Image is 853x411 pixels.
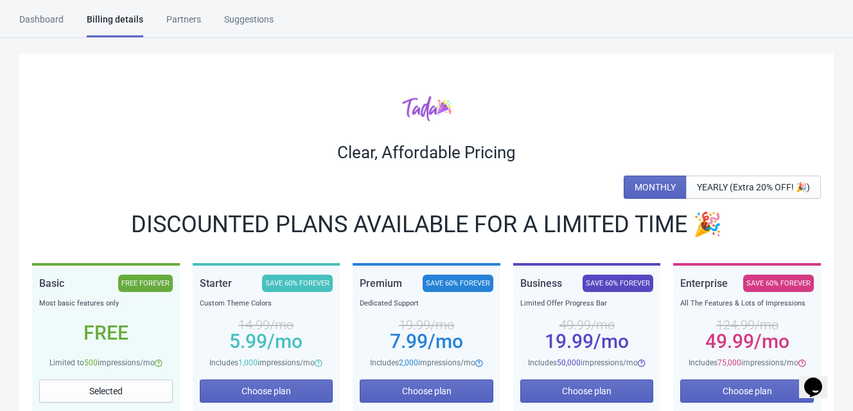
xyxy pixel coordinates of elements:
[87,13,143,37] div: Billing details
[360,336,493,347] div: 7.99
[680,379,814,403] button: Choose plan
[428,330,463,352] span: /mo
[200,379,333,403] button: Choose plan
[689,358,798,367] span: Includes impressions/mo
[717,358,741,367] span: 75,000
[200,336,333,347] div: 5.99
[557,358,581,367] span: 50,000
[528,358,638,367] span: Includes impressions/mo
[520,297,654,310] div: Limited Offer Progress Bar
[624,176,687,199] button: MONTHLY
[200,275,232,292] div: Starter
[262,275,333,292] div: SAVE 60% FOREVER
[84,358,98,367] span: 500
[635,182,676,192] span: MONTHLY
[242,386,291,396] span: Choose plan
[360,379,493,403] button: Choose plan
[680,297,814,310] div: All The Features & Lots of Impressions
[209,358,315,367] span: Includes impressions/mo
[39,356,173,369] div: Limited to impressions/mo
[39,275,64,292] div: Basic
[697,182,810,192] span: YEARLY (Extra 20% OFF! 🎉)
[723,386,772,396] span: Choose plan
[200,320,333,330] div: 14.99 /mo
[200,297,333,310] div: Custom Theme Colors
[743,275,814,292] div: SAVE 60% FOREVER
[224,13,274,35] div: Suggestions
[118,275,173,292] div: FREE FOREVER
[399,358,418,367] span: 2,000
[799,360,840,398] iframe: chat widget
[89,386,123,396] span: Selected
[520,336,654,347] div: 19.99
[520,379,654,403] button: Choose plan
[360,275,402,292] div: Premium
[32,214,821,235] div: DISCOUNTED PLANS AVAILABLE FOR A LIMITED TIME 🎉
[39,328,173,338] div: Free
[32,142,821,163] div: Clear, Affordable Pricing
[754,330,789,352] span: /mo
[267,330,303,352] span: /mo
[238,358,258,367] span: 1,000
[39,379,173,403] button: Selected
[520,320,654,330] div: 49.99 /mo
[520,275,562,292] div: Business
[594,330,629,352] span: /mo
[680,336,814,347] div: 49.99
[360,320,493,330] div: 19.99 /mo
[583,275,653,292] div: SAVE 60% FOREVER
[423,275,493,292] div: SAVE 60% FOREVER
[680,320,814,330] div: 124.99 /mo
[402,386,452,396] span: Choose plan
[686,176,821,199] button: YEARLY (Extra 20% OFF! 🎉)
[39,297,173,310] div: Most basic features only
[680,275,728,292] div: Enterprise
[360,297,493,310] div: Dedicated Support
[19,13,64,35] div: Dashboard
[402,95,452,122] img: tadacolor.png
[562,386,611,396] span: Choose plan
[166,13,201,35] div: Partners
[370,358,475,367] span: Includes impressions/mo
